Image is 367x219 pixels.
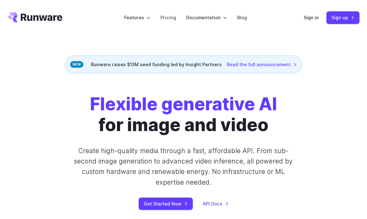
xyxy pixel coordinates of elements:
[326,11,359,24] a: Sign up
[304,14,319,21] a: Sign in
[227,61,297,68] a: Read the full announcement
[237,14,247,21] a: Blog
[186,14,227,21] label: Documentation
[139,198,193,210] a: Get Started Now
[203,200,229,207] a: API Docs
[124,14,150,21] label: Features
[90,94,277,135] h1: for image and video
[71,146,296,187] p: Create high-quality media through a fast, affordable API. From sub-second image generation to adv...
[160,14,176,21] a: Pricing
[90,93,277,114] strong: Flexible generative AI
[65,55,302,73] div: Runware raises $13M seed funding led by Insight Partners
[8,12,62,22] a: Go to /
